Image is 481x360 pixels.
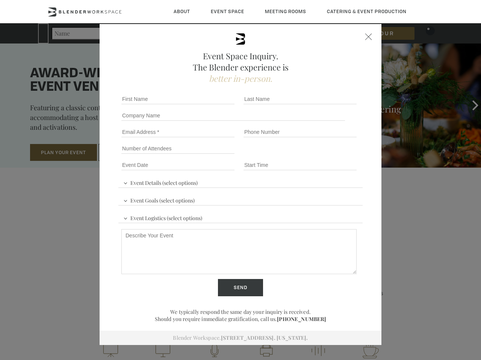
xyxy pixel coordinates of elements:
input: Number of Attendees [121,143,234,154]
input: Event Date [121,160,234,170]
input: Last Name [244,94,357,104]
input: First Name [121,94,234,104]
span: better in-person. [209,73,272,84]
p: We typically respond the same day your inquiry is received. [118,308,363,315]
p: Should you require immediate gratification, call us. [118,315,363,322]
input: Company Name [121,110,345,121]
input: Email Address * [121,127,234,137]
input: Send [218,279,263,296]
h2: Event Space Inquiry. The Blender experience is [118,50,363,84]
span: Event Goals (select options) [121,194,197,205]
span: Event Details (select options) [121,176,200,187]
a: [PHONE_NUMBER] [277,315,326,322]
a: [STREET_ADDRESS]. [US_STATE]. [221,334,308,341]
input: Phone Number [244,127,357,137]
span: Event Logistics (select options) [121,211,204,223]
div: Blender Workspace. [100,331,381,345]
input: Start Time [244,160,357,170]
